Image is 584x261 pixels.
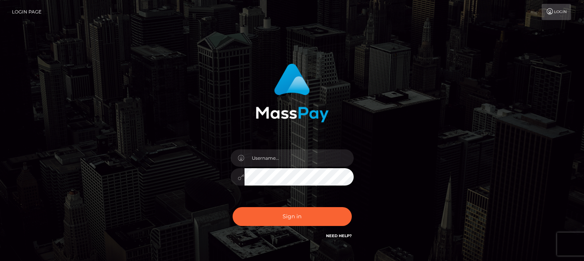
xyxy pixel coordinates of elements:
a: Login Page [12,4,42,20]
input: Username... [245,149,354,167]
a: Need Help? [326,233,352,238]
img: MassPay Login [256,64,329,122]
a: Login [542,4,571,20]
button: Sign in [233,207,352,226]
